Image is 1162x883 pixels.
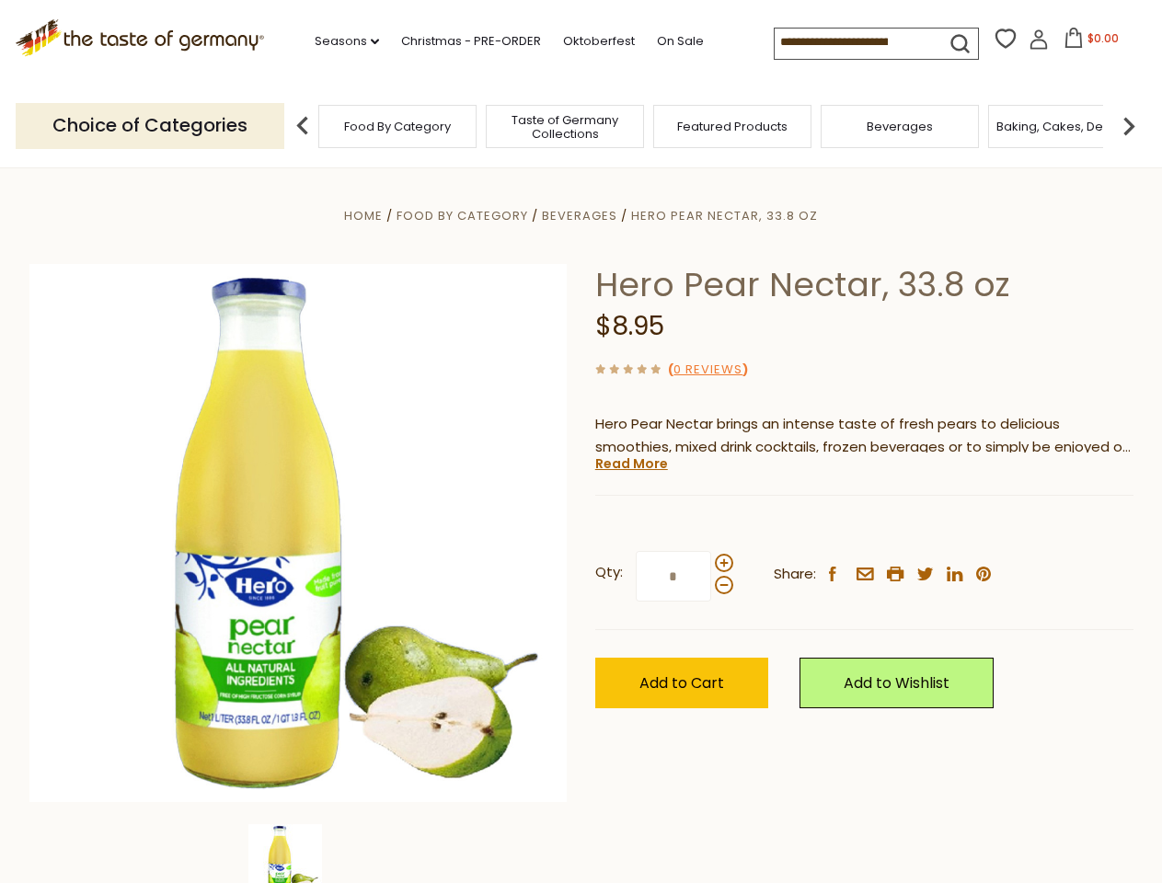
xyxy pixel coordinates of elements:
[800,658,994,708] a: Add to Wishlist
[1087,30,1119,46] span: $0.00
[1053,28,1131,55] button: $0.00
[344,207,383,224] a: Home
[542,207,617,224] a: Beverages
[344,120,451,133] a: Food By Category
[491,113,639,141] a: Taste of Germany Collections
[668,361,748,378] span: ( )
[315,31,379,52] a: Seasons
[284,108,321,144] img: previous arrow
[636,551,711,602] input: Qty:
[595,413,1133,459] p: Hero Pear Nectar brings an intense taste of fresh pears to delicious smoothies, mixed drink cockt...
[595,264,1133,305] h1: Hero Pear Nectar, 33.8 oz
[595,561,623,584] strong: Qty:
[631,207,818,224] a: Hero Pear Nectar, 33.8 oz
[16,103,284,148] p: Choice of Categories
[677,120,788,133] a: Featured Products
[595,658,768,708] button: Add to Cart
[29,264,568,802] img: Hero Pear Nectar, 33.8 oz
[639,672,724,694] span: Add to Cart
[397,207,528,224] a: Food By Category
[563,31,635,52] a: Oktoberfest
[1110,108,1147,144] img: next arrow
[867,120,933,133] a: Beverages
[673,361,742,380] a: 0 Reviews
[657,31,704,52] a: On Sale
[996,120,1139,133] a: Baking, Cakes, Desserts
[595,308,664,344] span: $8.95
[401,31,541,52] a: Christmas - PRE-ORDER
[595,454,668,473] a: Read More
[774,563,816,586] span: Share:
